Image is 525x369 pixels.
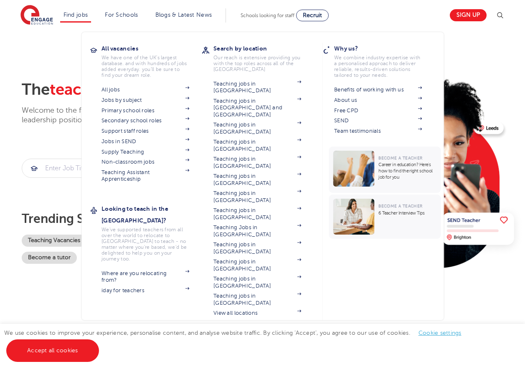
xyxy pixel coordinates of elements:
a: Non-classroom jobs [101,159,189,165]
h3: Search by location [213,43,314,54]
p: Career in education? Here’s how to find the right school job for you [378,162,436,180]
span: teaching agency [50,81,172,99]
a: Become a tutor [22,252,77,264]
a: All jobs [101,86,189,93]
a: Where are you relocating from? [101,270,189,284]
a: Recruit [296,10,329,21]
a: Teaching jobs in [GEOGRAPHIC_DATA] [213,293,301,306]
a: Teaching jobs in [GEOGRAPHIC_DATA] [213,241,301,255]
span: We use cookies to improve your experience, personalise content, and analyse website traffic. By c... [4,330,470,354]
a: Teaching Jobs in [GEOGRAPHIC_DATA] [213,224,301,238]
a: Jobs in SEND [101,138,189,145]
h2: The that works for you [22,80,359,99]
span: Schools looking for staff [241,13,294,18]
p: Trending searches [22,211,359,226]
a: Teaching Assistant Apprenticeship [101,169,189,183]
a: Primary school roles [101,107,189,114]
a: About us [334,97,422,104]
a: Teaching jobs in [GEOGRAPHIC_DATA] [213,275,301,289]
span: Become a Teacher [378,156,422,160]
img: Engage Education [20,5,53,26]
div: Submit [22,159,148,178]
a: Why us?We combine industry expertise with a personalised approach to deliver reliable, results-dr... [334,43,434,78]
a: Become a TeacherCareer in education? Here’s how to find the right school job for you [329,147,443,193]
p: Welcome to the fastest-growing database of teaching, SEND, support and leadership positions for t... [22,106,297,125]
a: Teaching jobs in [GEOGRAPHIC_DATA] [213,139,301,152]
p: We combine industry expertise with a personalised approach to deliver reliable, results-driven so... [334,55,422,78]
a: Team testimonials [334,128,422,134]
h3: All vacancies [101,43,202,54]
a: Accept all cookies [6,339,99,362]
a: SEND [334,117,422,124]
a: Supply Teaching [101,149,189,155]
a: Teaching jobs in [GEOGRAPHIC_DATA] [213,81,301,94]
a: Jobs by subject [101,97,189,104]
a: Search by locationOur reach is extensive providing you with the top roles across all of the [GEOG... [213,43,314,72]
a: Secondary school roles [101,117,189,124]
a: Sign up [450,9,487,21]
a: Benefits of working with us [334,86,422,93]
a: Looking to teach in the [GEOGRAPHIC_DATA]?We've supported teachers from all over the world to rel... [101,203,202,262]
p: We've supported teachers from all over the world to relocate to [GEOGRAPHIC_DATA] to teach - no m... [101,227,189,262]
span: Recruit [303,12,322,18]
a: Support staff roles [101,128,189,134]
a: Teaching jobs in [GEOGRAPHIC_DATA] [213,121,301,135]
h3: Looking to teach in the [GEOGRAPHIC_DATA]? [101,203,202,226]
a: Teaching jobs in [GEOGRAPHIC_DATA] and [GEOGRAPHIC_DATA] [213,98,301,118]
a: Teaching jobs in [GEOGRAPHIC_DATA] [213,190,301,204]
a: Free CPD [334,107,422,114]
a: Cookie settings [418,330,462,336]
a: Teaching Vacancies [22,235,86,247]
a: iday for teachers [101,287,189,294]
a: Teaching jobs in [GEOGRAPHIC_DATA] [213,156,301,169]
h3: Why us? [334,43,434,54]
a: Become a Teacher6 Teacher Interview Tips [329,195,443,239]
a: Teaching jobs in [GEOGRAPHIC_DATA] [213,258,301,272]
a: Blogs & Latest News [155,12,212,18]
a: Teaching jobs in [GEOGRAPHIC_DATA] [213,173,301,187]
a: Teaching jobs in [GEOGRAPHIC_DATA] [213,207,301,221]
a: All vacanciesWe have one of the UK's largest database. and with hundreds of jobs added everyday. ... [101,43,202,78]
span: Become a Teacher [378,204,422,208]
p: 6 Teacher Interview Tips [378,210,436,216]
p: We have one of the UK's largest database. and with hundreds of jobs added everyday. you'll be sur... [101,55,189,78]
a: Find jobs [63,12,88,18]
p: Our reach is extensive providing you with the top roles across all of the [GEOGRAPHIC_DATA] [213,55,301,72]
a: View all locations [213,310,301,316]
a: For Schools [105,12,138,18]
